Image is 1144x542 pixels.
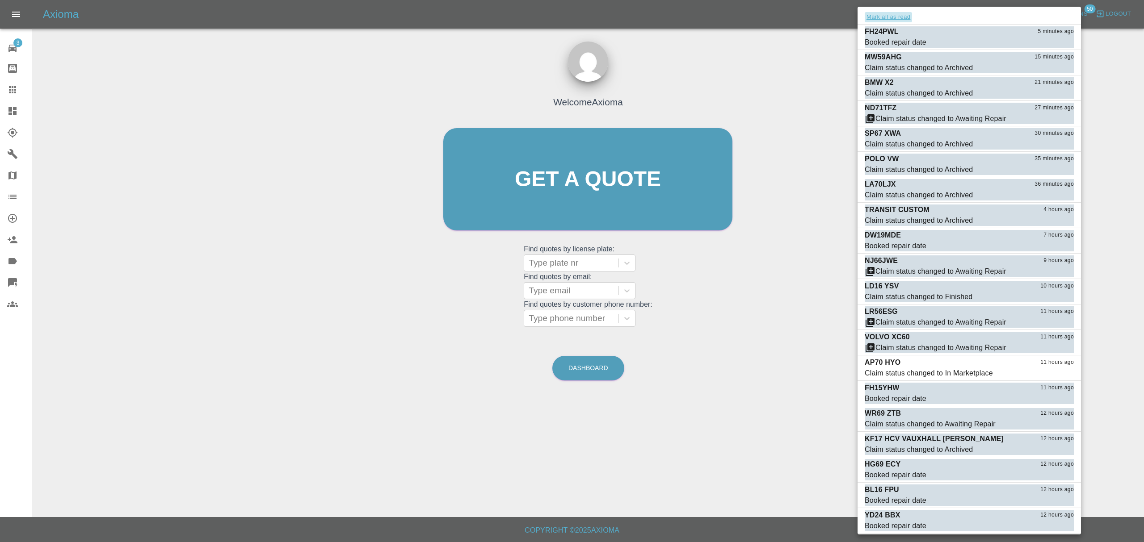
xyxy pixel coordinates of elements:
[865,128,901,139] p: SP67 XWA
[1035,78,1074,87] span: 21 minutes ago
[1040,282,1074,291] span: 10 hours ago
[875,113,1006,124] div: Claim status changed to Awaiting Repair
[865,26,899,37] p: FH24PWL
[1035,154,1074,163] span: 35 minutes ago
[865,241,926,251] div: Booked repair date
[1038,27,1074,36] span: 5 minutes ago
[1043,256,1074,265] span: 9 hours ago
[865,332,910,342] p: VOLVO XC60
[875,266,1006,277] div: Claim status changed to Awaiting Repair
[865,383,900,393] p: FH15YHW
[865,470,926,480] div: Booked repair date
[865,77,894,88] p: BMW X2
[865,37,926,48] div: Booked repair date
[865,484,899,495] p: BL16 FPU
[865,230,901,241] p: DW19MDE
[865,495,926,506] div: Booked repair date
[865,444,973,455] div: Claim status changed to Archived
[1040,511,1074,520] span: 12 hours ago
[1040,358,1074,367] span: 11 hours ago
[1035,104,1074,113] span: 27 minutes ago
[865,408,901,419] p: WR69 ZTB
[865,12,912,22] button: Mark all as read
[865,357,900,368] p: AP70 HYO
[1035,129,1074,138] span: 30 minutes ago
[865,281,899,292] p: LD16 YSV
[865,510,900,521] p: YD24 BBX
[865,393,926,404] div: Booked repair date
[865,434,1004,444] p: KF17 HCV VAUXHALL [PERSON_NAME]
[875,317,1006,328] div: Claim status changed to Awaiting Repair
[865,419,996,429] div: Claim status changed to Awaiting Repair
[865,190,973,200] div: Claim status changed to Archived
[865,292,972,302] div: Claim status changed to Finished
[1035,180,1074,189] span: 36 minutes ago
[875,342,1006,353] div: Claim status changed to Awaiting Repair
[1035,53,1074,62] span: 15 minutes ago
[1040,307,1074,316] span: 11 hours ago
[1043,231,1074,240] span: 7 hours ago
[865,306,898,317] p: LR56ESG
[865,521,926,531] div: Booked repair date
[1040,460,1074,469] span: 12 hours ago
[1040,434,1074,443] span: 12 hours ago
[1040,409,1074,418] span: 12 hours ago
[865,103,896,113] p: ND71TFZ
[1040,485,1074,494] span: 12 hours ago
[865,154,899,164] p: POLO VW
[865,139,973,150] div: Claim status changed to Archived
[865,179,896,190] p: LA70LJX
[1043,205,1074,214] span: 4 hours ago
[865,215,973,226] div: Claim status changed to Archived
[865,204,929,215] p: TRANSIT CUSTOM
[865,255,898,266] p: NJ66JWE
[865,88,973,99] div: Claim status changed to Archived
[865,368,993,379] div: Claim status changed to In Marketplace
[865,52,902,63] p: MW59AHG
[865,164,973,175] div: Claim status changed to Archived
[865,63,973,73] div: Claim status changed to Archived
[1040,384,1074,392] span: 11 hours ago
[1040,333,1074,342] span: 11 hours ago
[865,459,900,470] p: HG69 ECY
